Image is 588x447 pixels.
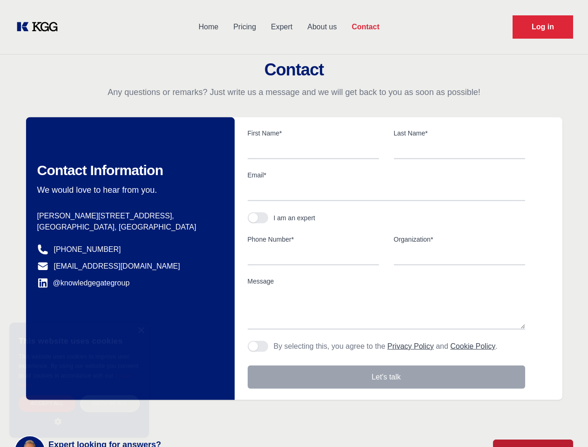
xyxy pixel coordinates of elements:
h2: Contact Information [37,162,220,179]
a: KOL Knowledge Platform: Talk to Key External Experts (KEE) [15,20,65,34]
a: Privacy Policy [387,342,434,350]
label: Organization* [394,235,525,244]
iframe: Chat Widget [541,402,588,447]
label: Email* [248,170,525,180]
label: First Name* [248,129,379,138]
a: Contact [344,15,387,39]
div: Close [137,327,144,334]
span: This website uses cookies to improve user experience. By using our website you consent to all coo... [19,353,138,379]
label: Message [248,277,525,286]
div: This website uses cookies [19,330,140,352]
a: Expert [264,15,300,39]
a: Home [191,15,226,39]
label: Phone Number* [248,235,379,244]
a: Cookie Policy [19,373,132,388]
p: [PERSON_NAME][STREET_ADDRESS], [37,210,220,222]
button: Let's talk [248,366,525,389]
a: Request Demo [513,15,573,39]
a: @knowledgegategroup [37,278,130,289]
h2: Contact [11,61,577,79]
p: [GEOGRAPHIC_DATA], [GEOGRAPHIC_DATA] [37,222,220,233]
div: I am an expert [274,213,316,223]
p: Any questions or remarks? Just write us a message and we will get back to you as soon as possible! [11,87,577,98]
div: Accept all [19,395,75,412]
a: Pricing [226,15,264,39]
p: By selecting this, you agree to the and . [274,341,498,352]
div: Decline all [80,395,140,412]
p: We would love to hear from you. [37,184,220,196]
label: Last Name* [394,129,525,138]
a: [PHONE_NUMBER] [54,244,121,255]
a: Cookie Policy [450,342,495,350]
a: About us [300,15,344,39]
a: [EMAIL_ADDRESS][DOMAIN_NAME] [54,261,180,272]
